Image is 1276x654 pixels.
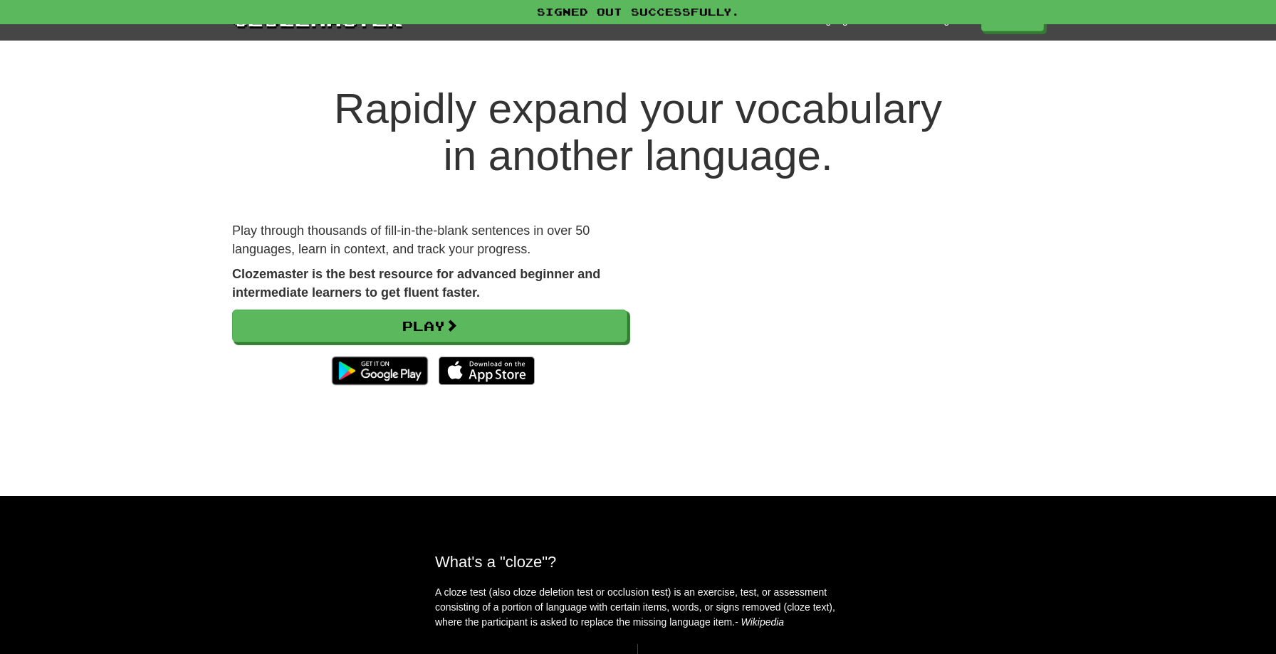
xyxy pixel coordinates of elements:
em: - Wikipedia [735,616,784,628]
strong: Clozemaster is the best resource for advanced beginner and intermediate learners to get fluent fa... [232,267,600,300]
p: Play through thousands of fill-in-the-blank sentences in over 50 languages, learn in context, and... [232,222,627,258]
img: Download_on_the_App_Store_Badge_US-UK_135x40-25178aeef6eb6b83b96f5f2d004eda3bffbb37122de64afbaef7... [439,357,535,385]
img: Get it on Google Play [325,349,435,392]
p: A cloze test (also cloze deletion test or occlusion test) is an exercise, test, or assessment con... [435,585,841,630]
a: Play [232,310,627,342]
h2: What's a "cloze"? [435,553,841,571]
